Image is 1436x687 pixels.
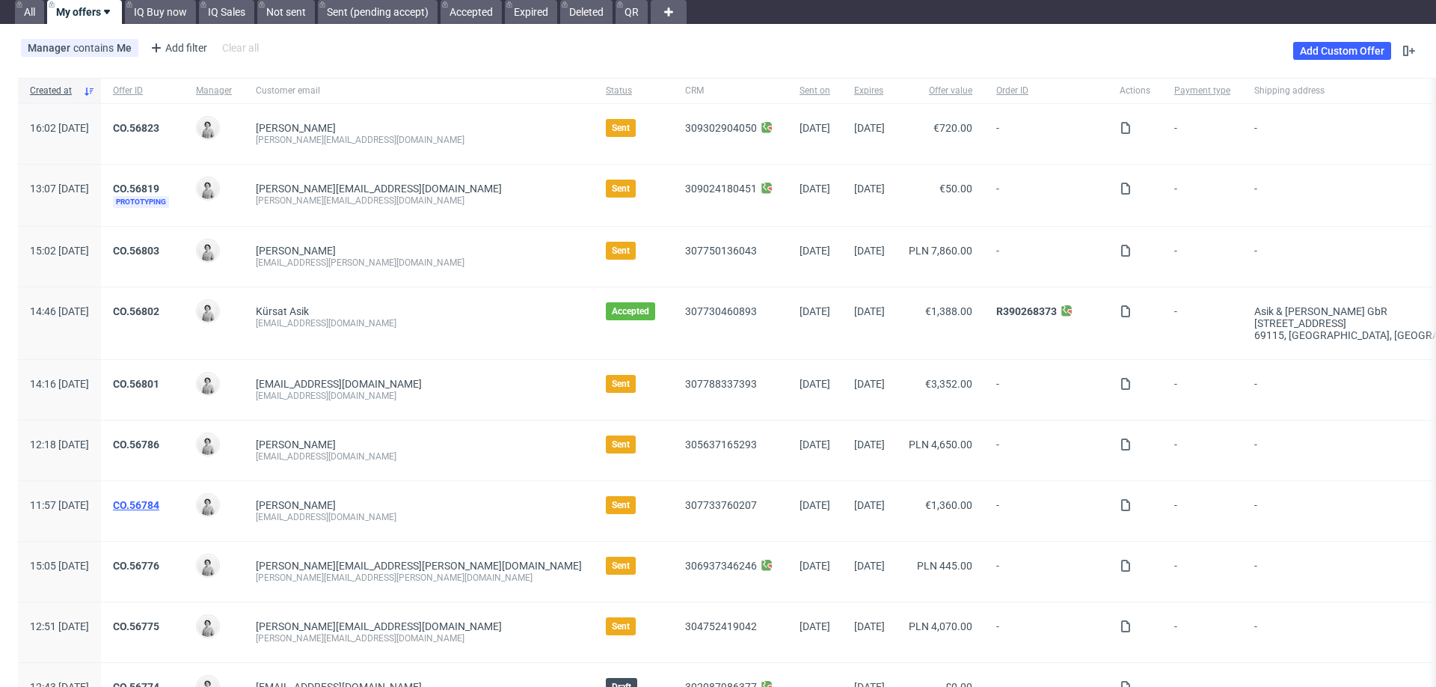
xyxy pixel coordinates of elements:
[256,134,582,146] div: [PERSON_NAME][EMAIL_ADDRESS][DOMAIN_NAME]
[256,195,582,207] div: [PERSON_NAME][EMAIL_ADDRESS][DOMAIN_NAME]
[606,85,661,97] span: Status
[909,439,972,451] span: PLN 4,650.00
[800,305,830,317] span: [DATE]
[30,560,89,572] span: 15:05 [DATE]
[854,499,885,511] span: [DATE]
[854,85,885,97] span: Expires
[256,560,582,572] a: [PERSON_NAME][EMAIL_ADDRESS][PERSON_NAME][DOMAIN_NAME]
[197,373,218,394] img: Dudek Mariola
[800,439,830,451] span: [DATE]
[256,122,336,134] a: [PERSON_NAME]
[197,616,218,637] img: Dudek Mariola
[685,183,757,195] a: 309024180451
[256,572,582,584] div: [PERSON_NAME][EMAIL_ADDRESS][PERSON_NAME][DOMAIN_NAME]
[996,305,1057,317] a: R390268373
[113,305,159,317] a: CO.56802
[685,85,776,97] span: CRM
[144,36,210,60] div: Add filter
[113,122,159,134] a: CO.56823
[854,245,885,257] span: [DATE]
[685,122,757,134] a: 309302904050
[219,37,262,58] div: Clear all
[996,560,1096,584] span: -
[685,620,757,632] a: 304752419042
[256,317,582,329] div: [EMAIL_ADDRESS][DOMAIN_NAME]
[612,499,630,511] span: Sent
[854,439,885,451] span: [DATE]
[113,85,172,97] span: Offer ID
[685,245,757,257] a: 307750136043
[939,183,972,195] span: €50.00
[73,42,117,54] span: contains
[612,122,630,134] span: Sent
[256,245,336,257] a: [PERSON_NAME]
[996,439,1096,462] span: -
[612,245,630,257] span: Sent
[256,511,582,523] div: [EMAIL_ADDRESS][DOMAIN_NAME]
[996,378,1096,402] span: -
[113,620,159,632] a: CO.56775
[925,499,972,511] span: €1,360.00
[1174,560,1230,584] span: -
[256,305,309,317] a: Kürsat Asik
[28,42,73,54] span: Manager
[1174,122,1230,146] span: -
[854,620,885,632] span: [DATE]
[996,183,1096,208] span: -
[909,245,972,257] span: PLN 7,860.00
[30,305,89,317] span: 14:46 [DATE]
[197,178,218,199] img: Dudek Mariola
[685,499,757,511] a: 307733760207
[1174,620,1230,644] span: -
[800,560,830,572] span: [DATE]
[256,257,582,269] div: [EMAIL_ADDRESS][PERSON_NAME][DOMAIN_NAME]
[30,122,89,134] span: 16:02 [DATE]
[113,245,159,257] a: CO.56803
[685,378,757,390] a: 307788337393
[1174,305,1230,341] span: -
[1174,378,1230,402] span: -
[909,85,972,97] span: Offer value
[256,183,502,195] span: [PERSON_NAME][EMAIL_ADDRESS][DOMAIN_NAME]
[1120,85,1150,97] span: Actions
[800,499,830,511] span: [DATE]
[113,439,159,451] a: CO.56786
[854,183,885,195] span: [DATE]
[612,439,630,451] span: Sent
[113,378,159,390] a: CO.56801
[113,183,159,195] a: CO.56819
[854,122,885,134] span: [DATE]
[1174,499,1230,523] span: -
[612,378,630,390] span: Sent
[256,451,582,462] div: [EMAIL_ADDRESS][DOMAIN_NAME]
[256,439,336,451] a: [PERSON_NAME]
[685,305,757,317] a: 307730460893
[933,122,972,134] span: €720.00
[612,560,630,572] span: Sent
[1174,183,1230,208] span: -
[909,620,972,632] span: PLN 4,070.00
[256,378,422,390] span: [EMAIL_ADDRESS][DOMAIN_NAME]
[256,85,582,97] span: Customer email
[256,632,582,644] div: [PERSON_NAME][EMAIL_ADDRESS][DOMAIN_NAME]
[612,305,649,317] span: Accepted
[256,620,502,632] span: [PERSON_NAME][EMAIL_ADDRESS][DOMAIN_NAME]
[30,499,89,511] span: 11:57 [DATE]
[1174,439,1230,462] span: -
[30,378,89,390] span: 14:16 [DATE]
[1174,85,1230,97] span: Payment type
[800,183,830,195] span: [DATE]
[996,85,1096,97] span: Order ID
[197,117,218,138] img: Dudek Mariola
[197,240,218,261] img: Dudek Mariola
[197,301,218,322] img: Dudek Mariola
[113,196,169,208] span: Prototyping
[800,245,830,257] span: [DATE]
[685,439,757,451] a: 305637165293
[30,439,89,451] span: 12:18 [DATE]
[117,42,132,54] div: Me
[197,434,218,455] img: Dudek Mariola
[30,85,77,97] span: Created at
[113,560,159,572] a: CO.56776
[800,122,830,134] span: [DATE]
